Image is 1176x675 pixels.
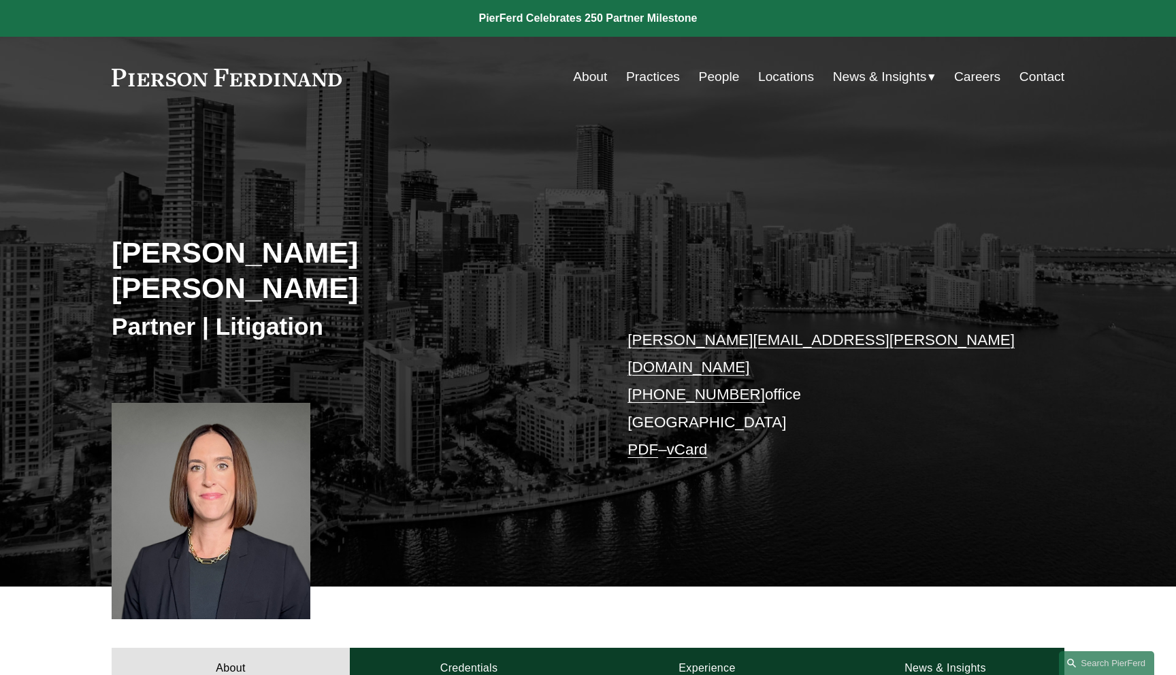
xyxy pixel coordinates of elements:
a: Search this site [1059,651,1154,675]
a: Contact [1019,64,1064,90]
span: News & Insights [833,65,927,89]
h3: Partner | Litigation [112,312,588,342]
a: About [573,64,607,90]
a: [PHONE_NUMBER] [627,386,765,403]
a: People [699,64,740,90]
a: [PERSON_NAME][EMAIL_ADDRESS][PERSON_NAME][DOMAIN_NAME] [627,331,1015,376]
a: folder dropdown [833,64,936,90]
a: Practices [626,64,680,90]
a: vCard [667,441,708,458]
p: office [GEOGRAPHIC_DATA] – [627,327,1024,464]
a: Careers [954,64,1000,90]
a: Locations [758,64,814,90]
a: PDF [627,441,658,458]
h2: [PERSON_NAME] [PERSON_NAME] [112,235,588,306]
